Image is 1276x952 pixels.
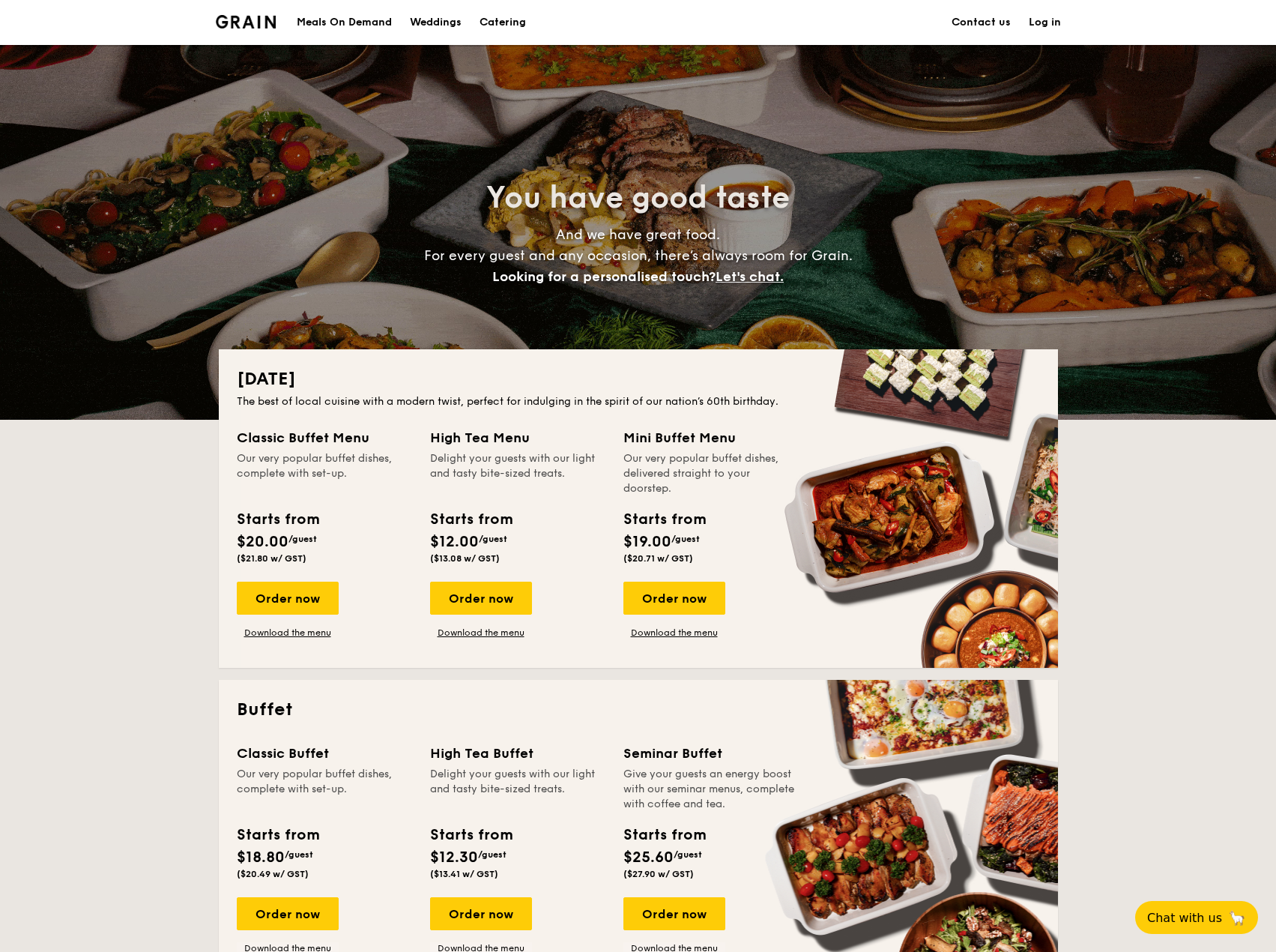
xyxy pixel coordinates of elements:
[237,849,285,867] span: $18.80
[237,508,318,531] div: Starts from
[492,268,716,285] span: Looking for a personalised touch?
[430,582,532,615] div: Order now
[1147,911,1222,925] span: Chat with us
[623,627,725,639] a: Download the menu
[623,553,693,564] span: ($20.71 w/ GST)
[237,427,412,448] div: Classic Buffet Menu
[674,849,702,860] span: /guest
[237,897,339,930] div: Order now
[237,824,318,846] div: Starts from
[237,533,288,551] span: $20.00
[623,869,694,879] span: ($27.90 w/ GST)
[430,627,532,639] a: Download the menu
[430,427,605,448] div: High Tea Menu
[237,627,339,639] a: Download the menu
[288,534,317,544] span: /guest
[623,508,705,531] div: Starts from
[623,767,799,812] div: Give your guests an energy boost with our seminar menus, complete with coffee and tea.
[424,226,853,285] span: And we have great food. For every guest and any occasion, there’s always room for Grain.
[430,869,498,879] span: ($13.41 w/ GST)
[430,451,605,496] div: Delight your guests with our light and tasty bite-sized treats.
[623,582,725,615] div: Order now
[430,824,512,846] div: Starts from
[430,849,478,867] span: $12.30
[623,451,799,496] div: Our very popular buffet dishes, delivered straight to your doorstep.
[237,553,306,564] span: ($21.80 w/ GST)
[285,849,313,860] span: /guest
[237,698,1040,722] h2: Buffet
[237,869,309,879] span: ($20.49 w/ GST)
[623,427,799,448] div: Mini Buffet Menu
[623,743,799,764] div: Seminar Buffet
[478,849,507,860] span: /guest
[623,849,674,867] span: $25.60
[486,180,790,216] span: You have good taste
[623,533,671,551] span: $19.00
[623,824,705,846] div: Starts from
[671,534,700,544] span: /guest
[237,367,1040,391] h2: [DATE]
[430,767,605,812] div: Delight your guests with our light and tasty bite-sized treats.
[237,743,412,764] div: Classic Buffet
[430,743,605,764] div: High Tea Buffet
[237,767,412,812] div: Our very popular buffet dishes, complete with set-up.
[237,451,412,496] div: Our very popular buffet dishes, complete with set-up.
[430,897,532,930] div: Order now
[237,394,1040,409] div: The best of local cuisine with a modern twist, perfect for indulging in the spirit of our nation’...
[623,897,725,930] div: Order now
[216,15,276,28] img: Grain
[430,508,512,531] div: Starts from
[237,582,339,615] div: Order now
[479,534,507,544] span: /guest
[430,553,500,564] span: ($13.08 w/ GST)
[216,15,276,28] a: Logotype
[1228,909,1246,927] span: 🦙
[430,533,479,551] span: $12.00
[1135,901,1258,934] button: Chat with us🦙
[716,268,784,285] span: Let's chat.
